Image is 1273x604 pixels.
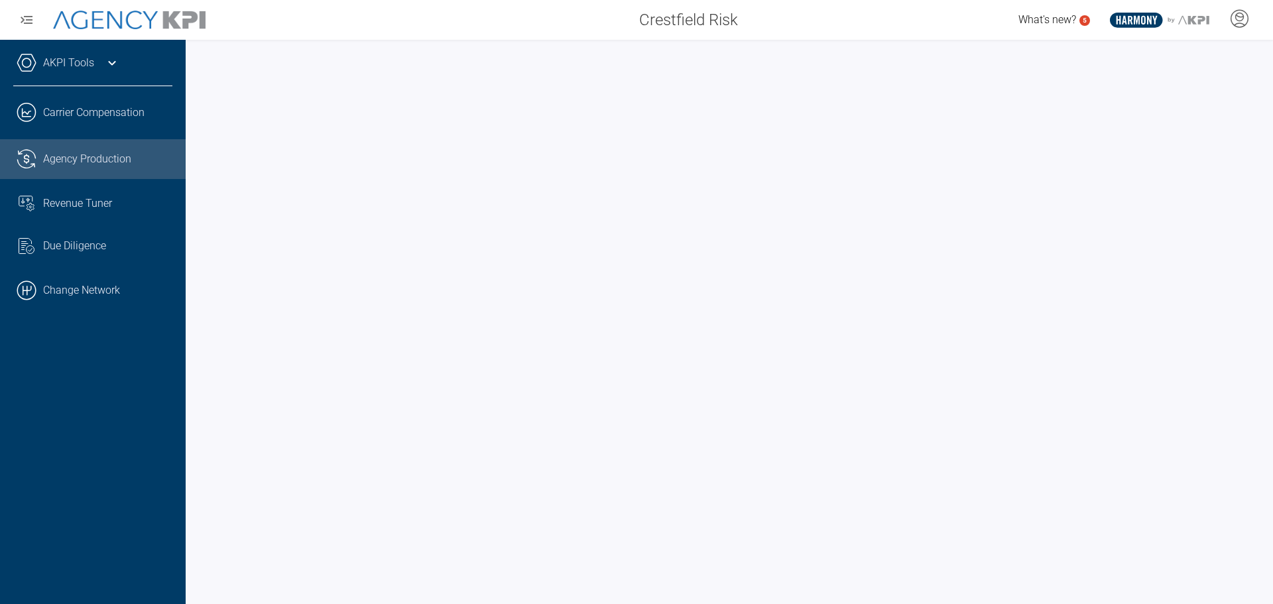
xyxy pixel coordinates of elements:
a: 5 [1079,15,1090,26]
img: AgencyKPI [53,11,206,30]
a: AKPI Tools [43,55,94,71]
span: What's new? [1018,13,1076,26]
text: 5 [1083,17,1087,24]
span: Revenue Tuner [43,196,112,211]
span: Crestfield Risk [639,8,738,32]
span: Agency Production [43,151,131,167]
span: Due Diligence [43,238,106,254]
